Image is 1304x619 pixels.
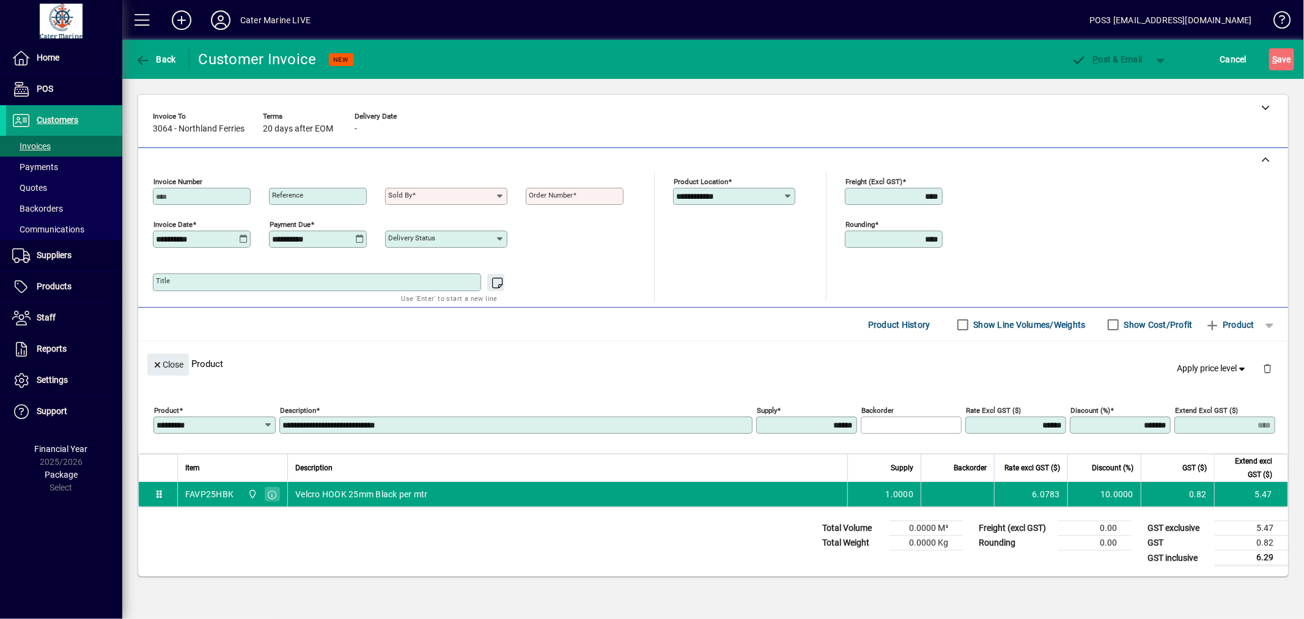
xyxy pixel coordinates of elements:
[886,488,914,500] span: 1.0000
[6,74,122,105] a: POS
[138,341,1288,386] div: Product
[37,313,56,322] span: Staff
[1141,536,1215,550] td: GST
[185,488,234,500] div: FAVP25HBK
[890,536,963,550] td: 0.0000 Kg
[674,177,728,186] mat-label: Product location
[1141,521,1215,536] td: GST exclusive
[845,220,875,229] mat-label: Rounding
[890,521,963,536] td: 0.0000 M³
[132,48,179,70] button: Back
[263,124,333,134] span: 20 days after EOM
[891,461,913,475] span: Supply
[1093,54,1099,64] span: P
[966,406,1021,415] mat-label: Rate excl GST ($)
[6,43,122,73] a: Home
[402,291,498,305] mat-hint: Use 'Enter' to start a new line
[1220,50,1247,69] span: Cancel
[12,183,47,193] span: Quotes
[1141,550,1215,566] td: GST inclusive
[153,220,193,229] mat-label: Invoice date
[1092,461,1133,475] span: Discount (%)
[355,124,357,134] span: -
[861,406,894,415] mat-label: Backorder
[37,375,68,385] span: Settings
[1269,48,1294,70] button: Save
[280,406,316,415] mat-label: Description
[37,84,53,94] span: POS
[295,461,333,475] span: Description
[863,314,935,336] button: Product History
[816,536,890,550] td: Total Weight
[1058,536,1132,550] td: 0.00
[122,48,190,70] app-page-header-button: Back
[1089,10,1252,30] div: POS3 [EMAIL_ADDRESS][DOMAIN_NAME]
[156,276,170,285] mat-label: Title
[37,344,67,354] span: Reports
[1173,358,1253,380] button: Apply price level
[6,303,122,333] a: Staff
[1215,521,1288,536] td: 5.47
[388,234,435,242] mat-label: Delivery status
[1253,354,1282,383] button: Delete
[240,10,311,30] div: Cater Marine LIVE
[1182,461,1207,475] span: GST ($)
[245,487,259,501] span: Cater Marine
[1058,521,1132,536] td: 0.00
[1272,50,1291,69] span: ave
[12,141,51,151] span: Invoices
[272,191,303,199] mat-label: Reference
[6,157,122,177] a: Payments
[37,406,67,416] span: Support
[6,177,122,198] a: Quotes
[1067,482,1141,506] td: 10.0000
[154,406,179,415] mat-label: Product
[1122,319,1193,331] label: Show Cost/Profit
[6,272,122,302] a: Products
[6,365,122,396] a: Settings
[6,219,122,240] a: Communications
[529,191,573,199] mat-label: Order number
[12,162,58,172] span: Payments
[162,9,201,31] button: Add
[6,334,122,365] a: Reports
[954,461,987,475] span: Backorder
[144,358,192,369] app-page-header-button: Close
[6,136,122,157] a: Invoices
[6,240,122,271] a: Suppliers
[868,315,930,335] span: Product History
[147,354,189,376] button: Close
[153,124,245,134] span: 3064 - Northland Ferries
[1141,482,1214,506] td: 0.82
[334,56,349,64] span: NEW
[37,250,72,260] span: Suppliers
[816,521,890,536] td: Total Volume
[388,191,412,199] mat-label: Sold by
[37,281,72,291] span: Products
[1002,488,1060,500] div: 6.0783
[973,536,1058,550] td: Rounding
[1199,314,1261,336] button: Product
[1205,315,1254,335] span: Product
[1253,363,1282,374] app-page-header-button: Delete
[199,50,317,69] div: Customer Invoice
[12,224,84,234] span: Communications
[1215,536,1288,550] td: 0.82
[45,470,78,480] span: Package
[1175,406,1238,415] mat-label: Extend excl GST ($)
[1177,362,1248,375] span: Apply price level
[1072,54,1143,64] span: ost & Email
[295,488,428,500] span: Velcro HOOK 25mm Black per mtr
[1217,48,1250,70] button: Cancel
[971,319,1086,331] label: Show Line Volumes/Weights
[6,396,122,427] a: Support
[1004,461,1060,475] span: Rate excl GST ($)
[1215,550,1288,566] td: 6.29
[37,53,59,62] span: Home
[845,177,902,186] mat-label: Freight (excl GST)
[12,204,63,213] span: Backorders
[973,521,1058,536] td: Freight (excl GST)
[1214,482,1287,506] td: 5.47
[1264,2,1289,42] a: Knowledge Base
[270,220,311,229] mat-label: Payment due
